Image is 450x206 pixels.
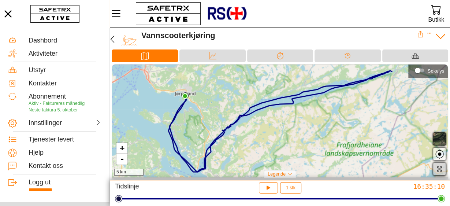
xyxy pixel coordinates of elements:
[413,183,445,190] font: 16:35:10
[427,31,432,36] button: Utvide
[268,172,286,177] font: Legende
[116,143,127,154] a: Zoom inn
[116,154,127,165] a: Zoom ut
[29,101,85,106] font: Aktiv - Faktureres månedlig
[29,149,44,156] font: Hjelp
[207,2,247,26] img: RescueLogo.png
[382,49,448,62] div: Utstyr
[8,162,17,170] img: ContactUs.svg
[29,119,62,126] font: Innstillinger
[280,182,301,194] button: 1 stk
[315,49,380,62] div: Tidslinje
[247,49,313,62] div: Splitter
[141,31,215,40] font: Vannscooterkjøring
[182,92,189,99] img: PathStart.svg
[8,148,17,157] img: Help.svg
[8,66,17,74] img: Equipment.svg
[115,183,139,190] font: Tidslinje
[412,52,419,59] img: Equipment_Black.svg
[29,179,51,186] font: Logg ut
[120,154,124,163] font: -
[8,92,17,101] img: Subscription.svg
[29,162,63,169] font: Kontakt oss
[29,136,74,143] font: Tjenester levert
[29,80,57,87] font: Kontakter
[29,50,57,57] font: Aktiviteter
[179,49,245,62] div: Data
[29,107,78,113] font: Neste faktura 5. oktober
[427,68,444,74] font: Søkelys
[121,31,138,48] img: JET_SKIING.svg
[110,6,128,21] button: Meny
[107,31,118,48] button: Tilbake
[8,49,17,58] img: Activities.svg
[428,16,444,23] font: Butikk
[29,93,66,100] font: Abonnement
[112,49,178,62] div: Kart
[116,169,126,174] font: 5 km
[29,37,57,44] font: Dashbord
[29,66,46,74] font: Utstyr
[286,185,295,190] font: 1 stk
[182,93,188,99] img: PathEnd.svg
[120,143,124,152] font: +
[412,65,444,76] div: Søkelys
